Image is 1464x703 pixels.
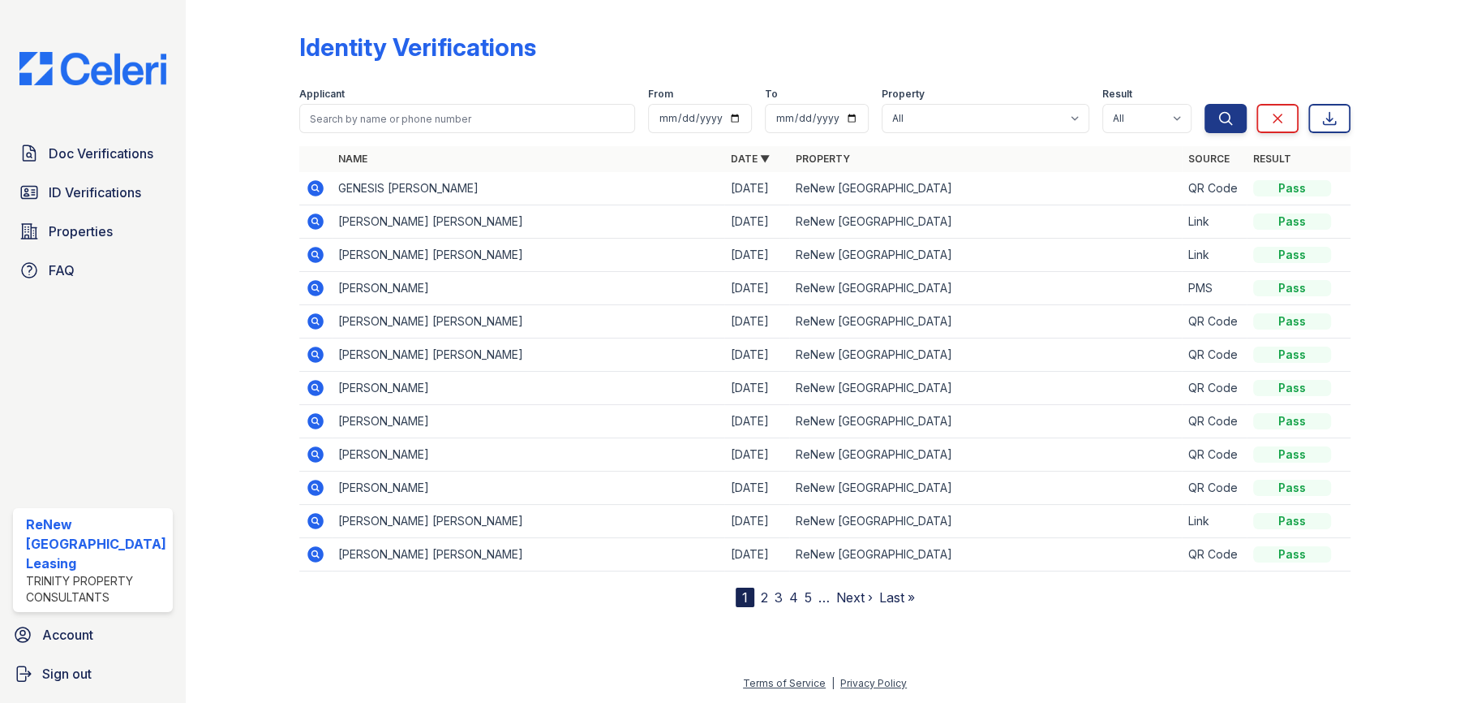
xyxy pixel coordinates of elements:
a: Date ▼ [731,153,770,165]
td: [DATE] [724,372,789,405]
td: PMS [1182,272,1247,305]
td: QR Code [1182,405,1247,438]
label: Applicant [299,88,345,101]
a: 2 [761,589,768,606]
td: QR Code [1182,438,1247,472]
a: FAQ [13,254,173,287]
td: [DATE] [724,505,789,538]
img: CE_Logo_Blue-a8612792a0a2168367f1c8372b55b34899dd931a85d93a1a3d3e32e68fde9ad4.png [6,52,179,85]
a: Source [1188,153,1230,165]
a: Next › [836,589,873,606]
td: GENESIS [PERSON_NAME] [332,172,724,205]
div: Pass [1253,446,1331,463]
td: [PERSON_NAME] [PERSON_NAME] [332,339,724,372]
td: [DATE] [724,239,789,272]
a: Privacy Policy [840,677,907,689]
div: Pass [1253,213,1331,230]
td: [PERSON_NAME] [332,272,724,305]
div: Pass [1253,480,1331,496]
td: Link [1182,505,1247,538]
a: Properties [13,215,173,248]
span: … [818,588,830,607]
td: [PERSON_NAME] [PERSON_NAME] [332,305,724,339]
td: ReNew [GEOGRAPHIC_DATA] [789,272,1182,305]
td: [DATE] [724,172,789,205]
a: Name [338,153,367,165]
td: [DATE] [724,339,789,372]
div: | [831,677,835,689]
label: From [648,88,673,101]
td: [PERSON_NAME] [332,438,724,472]
td: QR Code [1182,305,1247,339]
div: Pass [1253,280,1331,296]
span: ID Verifications [49,183,141,202]
label: Property [882,88,925,101]
div: Pass [1253,413,1331,429]
a: Account [6,619,179,651]
td: [PERSON_NAME] [PERSON_NAME] [332,239,724,272]
label: To [765,88,778,101]
span: Properties [49,222,113,241]
td: Link [1182,239,1247,272]
td: ReNew [GEOGRAPHIC_DATA] [789,472,1182,505]
td: [DATE] [724,438,789,472]
td: [DATE] [724,272,789,305]
td: ReNew [GEOGRAPHIC_DATA] [789,538,1182,571]
td: [DATE] [724,205,789,239]
span: FAQ [49,261,75,280]
a: ID Verifications [13,176,173,209]
td: [PERSON_NAME] [332,372,724,405]
td: ReNew [GEOGRAPHIC_DATA] [789,305,1182,339]
td: [DATE] [724,405,789,438]
td: ReNew [GEOGRAPHIC_DATA] [789,239,1182,272]
a: Property [796,153,850,165]
div: Pass [1253,247,1331,263]
td: [PERSON_NAME] [332,472,724,505]
td: ReNew [GEOGRAPHIC_DATA] [789,372,1182,405]
div: ReNew [GEOGRAPHIC_DATA] Leasing [26,515,166,573]
span: Account [42,625,93,645]
a: Terms of Service [743,677,826,689]
div: Pass [1253,180,1331,196]
label: Result [1102,88,1132,101]
div: Pass [1253,380,1331,396]
a: Sign out [6,658,179,690]
td: [DATE] [724,472,789,505]
td: [PERSON_NAME] [PERSON_NAME] [332,505,724,538]
a: 3 [775,589,783,606]
span: Sign out [42,664,92,684]
a: Last » [879,589,915,606]
td: [DATE] [724,305,789,339]
td: QR Code [1182,472,1247,505]
div: 1 [736,588,754,607]
div: Pass [1253,313,1331,330]
span: Doc Verifications [49,144,153,163]
td: ReNew [GEOGRAPHIC_DATA] [789,405,1182,438]
td: QR Code [1182,538,1247,571]
div: Pass [1253,513,1331,529]
div: Pass [1253,546,1331,563]
a: 5 [805,589,812,606]
td: Link [1182,205,1247,239]
td: ReNew [GEOGRAPHIC_DATA] [789,505,1182,538]
td: [PERSON_NAME] [PERSON_NAME] [332,538,724,571]
td: QR Code [1182,172,1247,205]
div: Trinity Property Consultants [26,573,166,606]
td: QR Code [1182,339,1247,372]
td: ReNew [GEOGRAPHIC_DATA] [789,339,1182,372]
td: [PERSON_NAME] [332,405,724,438]
td: QR Code [1182,372,1247,405]
a: 4 [789,589,798,606]
td: [DATE] [724,538,789,571]
input: Search by name or phone number [299,104,635,133]
td: [PERSON_NAME] [PERSON_NAME] [332,205,724,239]
a: Doc Verifications [13,137,173,170]
a: Result [1253,153,1291,165]
td: ReNew [GEOGRAPHIC_DATA] [789,438,1182,472]
td: ReNew [GEOGRAPHIC_DATA] [789,172,1182,205]
div: Identity Verifications [299,32,536,62]
td: ReNew [GEOGRAPHIC_DATA] [789,205,1182,239]
div: Pass [1253,347,1331,363]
